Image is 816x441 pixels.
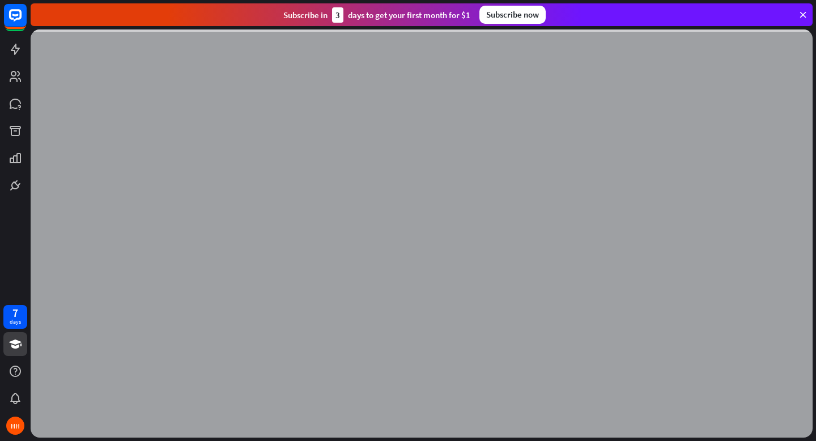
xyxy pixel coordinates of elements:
[12,308,18,318] div: 7
[10,318,21,326] div: days
[283,7,470,23] div: Subscribe in days to get your first month for $1
[3,305,27,329] a: 7 days
[332,7,343,23] div: 3
[6,417,24,435] div: HH
[479,6,546,24] div: Subscribe now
